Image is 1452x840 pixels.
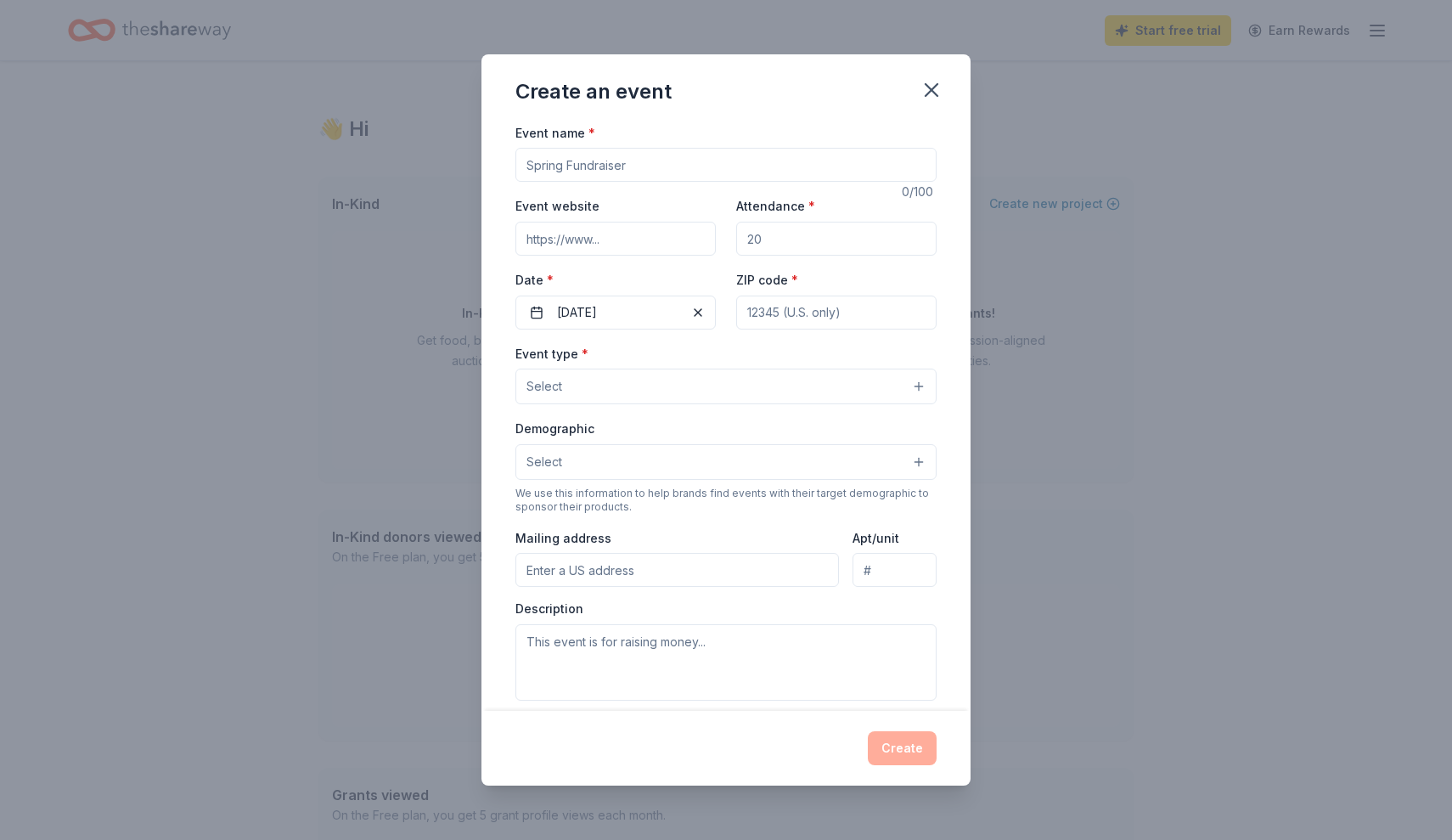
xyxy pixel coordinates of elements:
span: Select [526,376,562,397]
label: Date [515,272,716,289]
label: Mailing address [515,530,611,547]
label: Description [515,600,583,617]
div: 0 /100 [902,182,937,202]
label: Apt/unit [853,530,899,547]
label: Event type [515,346,588,363]
div: Create an event [515,78,672,105]
input: # [853,553,937,587]
button: [DATE] [515,296,716,330]
button: Select [515,369,937,404]
label: Event website [515,198,599,215]
div: We use this information to help brands find events with their target demographic to sponsor their... [515,487,937,514]
span: Select [526,452,562,472]
label: Event name [515,125,595,142]
input: https://www... [515,222,716,256]
input: 12345 (U.S. only) [736,296,937,330]
label: Attendance [736,198,815,215]
label: ZIP code [736,272,798,289]
label: Demographic [515,420,594,437]
button: Select [515,444,937,480]
input: Spring Fundraiser [515,148,937,182]
input: 20 [736,222,937,256]
input: Enter a US address [515,553,839,587]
